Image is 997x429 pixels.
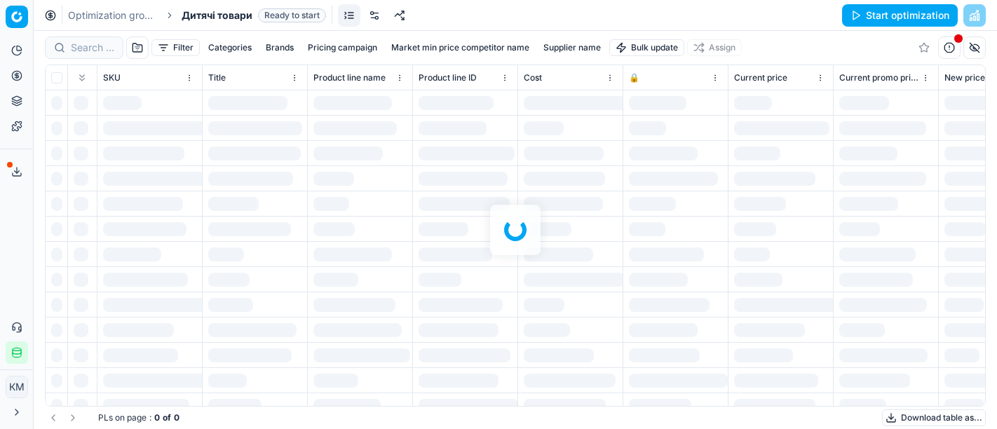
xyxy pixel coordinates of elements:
[6,376,27,397] span: КM
[6,376,28,398] button: КM
[68,8,158,22] a: Optimization groups
[842,4,958,27] button: Start optimization
[182,8,252,22] span: Дитячі товари
[68,8,326,22] nav: breadcrumb
[258,8,326,22] span: Ready to start
[182,8,326,22] span: Дитячі товариReady to start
